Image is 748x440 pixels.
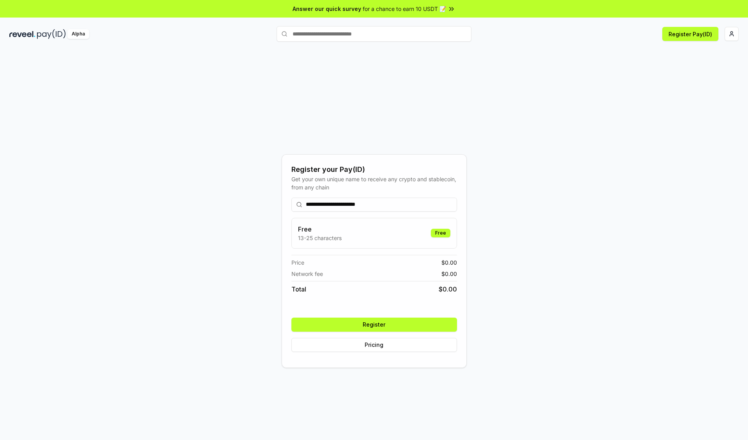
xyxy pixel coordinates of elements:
[291,258,304,267] span: Price
[9,29,35,39] img: reveel_dark
[662,27,718,41] button: Register Pay(ID)
[441,258,457,267] span: $ 0.00
[439,284,457,294] span: $ 0.00
[291,318,457,332] button: Register
[291,175,457,191] div: Get your own unique name to receive any crypto and stablecoin, from any chain
[431,229,450,237] div: Free
[37,29,66,39] img: pay_id
[291,338,457,352] button: Pricing
[67,29,89,39] div: Alpha
[441,270,457,278] span: $ 0.00
[291,164,457,175] div: Register your Pay(ID)
[363,5,446,13] span: for a chance to earn 10 USDT 📝
[293,5,361,13] span: Answer our quick survey
[298,224,342,234] h3: Free
[291,284,306,294] span: Total
[298,234,342,242] p: 13-25 characters
[291,270,323,278] span: Network fee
